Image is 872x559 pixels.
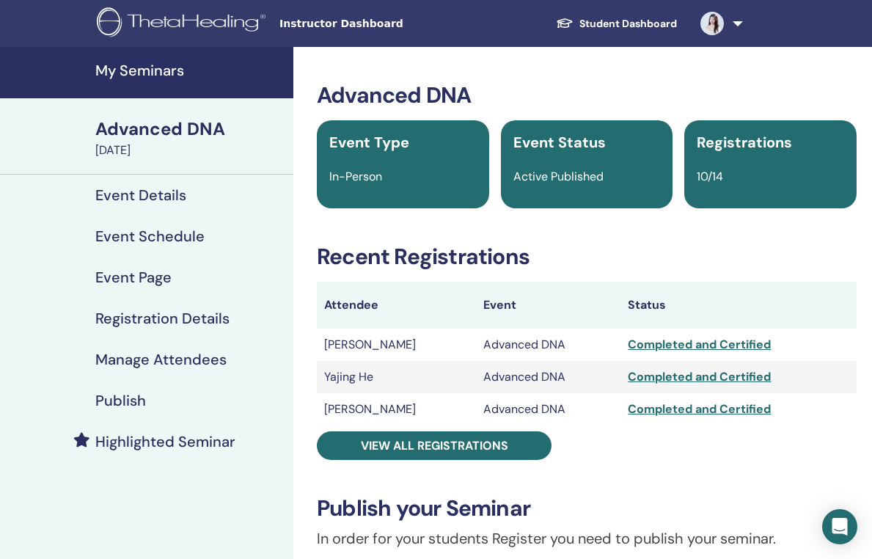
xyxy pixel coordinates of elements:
td: [PERSON_NAME] [317,329,476,361]
th: Event [476,282,620,329]
div: [DATE] [95,142,285,159]
h3: Publish your Seminar [317,495,857,522]
img: default.jpg [700,12,724,35]
span: Event Status [513,133,606,152]
th: Attendee [317,282,476,329]
td: [PERSON_NAME] [317,393,476,425]
div: Open Intercom Messenger [822,509,857,544]
h4: Manage Attendees [95,351,227,368]
h4: Event Page [95,268,172,286]
td: Advanced DNA [476,361,620,393]
h3: Advanced DNA [317,82,857,109]
a: Student Dashboard [544,10,689,37]
a: Advanced DNA[DATE] [87,117,293,159]
div: Completed and Certified [628,336,849,354]
h4: My Seminars [95,62,285,79]
td: Advanced DNA [476,329,620,361]
img: logo.png [97,7,271,40]
span: In-Person [329,169,382,184]
a: View all registrations [317,431,552,460]
td: Yajing He [317,361,476,393]
td: Advanced DNA [476,393,620,425]
h4: Publish [95,392,146,409]
span: View all registrations [361,438,508,453]
div: Completed and Certified [628,368,849,386]
h3: Recent Registrations [317,244,857,270]
img: graduation-cap-white.svg [556,17,574,29]
h4: Event Schedule [95,227,205,245]
span: Active Published [513,169,604,184]
span: Event Type [329,133,409,152]
div: Advanced DNA [95,117,285,142]
h4: Highlighted Seminar [95,433,235,450]
span: Instructor Dashboard [279,16,499,32]
p: In order for your students Register you need to publish your seminar. [317,527,857,549]
span: Registrations [697,133,792,152]
h4: Registration Details [95,310,230,327]
span: 10/14 [697,169,723,184]
h4: Event Details [95,186,186,204]
th: Status [620,282,857,329]
div: Completed and Certified [628,401,849,418]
